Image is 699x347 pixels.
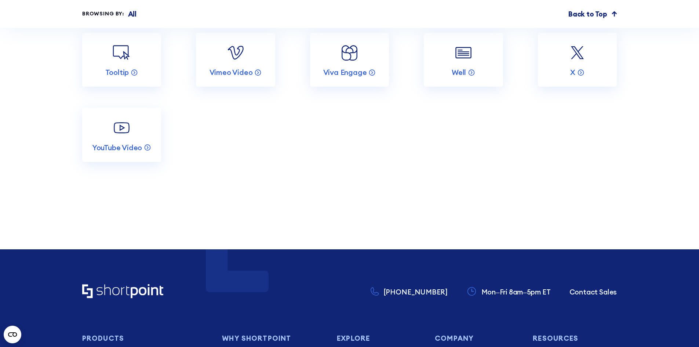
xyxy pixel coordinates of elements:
a: Contact Sales [569,287,617,297]
a: X [538,33,617,87]
p: All [128,9,136,19]
p: X [570,68,575,77]
p: Mon–Fri 8am–5pm ET [481,287,551,297]
a: Back to Top [568,9,617,19]
a: Viva Engage [310,33,389,87]
a: Vimeo Video [196,33,275,87]
a: YouTube Video [82,108,161,162]
h3: Products [82,335,208,342]
p: Vimeo Video [210,68,253,77]
h3: Explore [337,335,421,342]
p: Tooltip [105,68,129,77]
div: Browsing by: [82,10,124,18]
h3: Company [435,335,519,342]
a: Well [424,33,503,87]
img: Well [453,42,474,63]
h3: Resources [533,335,617,342]
button: Open CMP widget [4,326,21,343]
p: Well [452,68,466,77]
iframe: Chat Widget [662,312,699,347]
p: Viva Engage [323,68,367,77]
img: Tooltip [111,42,132,63]
img: X [567,42,588,63]
img: YouTube Video [111,118,132,138]
p: Back to Top [568,9,607,19]
p: YouTube Video [92,143,142,152]
h3: Why Shortpoint [222,335,323,342]
a: Tooltip [82,33,161,87]
img: Viva Engage [339,42,360,63]
img: Vimeo Video [225,42,246,63]
a: [PHONE_NUMBER] [371,287,448,297]
a: Home [82,284,163,299]
p: [PHONE_NUMBER] [383,287,448,297]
